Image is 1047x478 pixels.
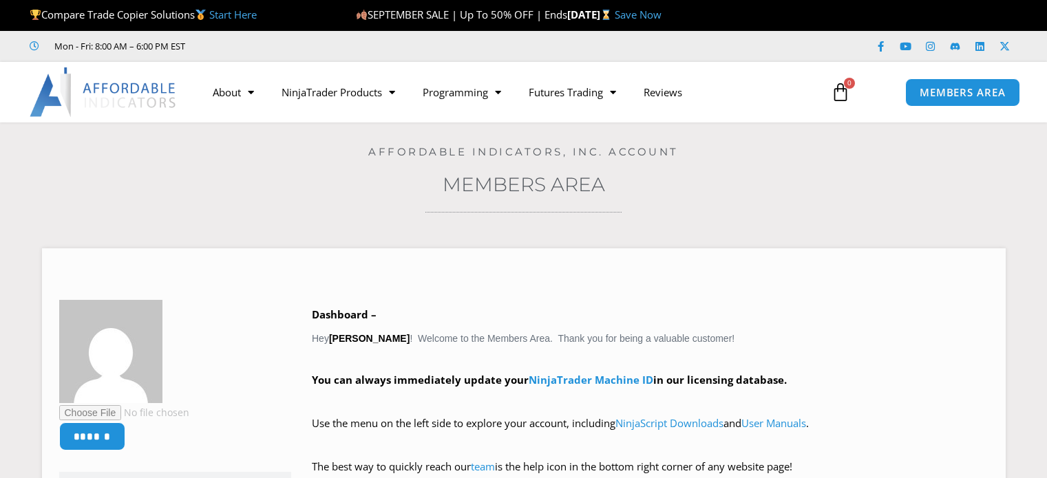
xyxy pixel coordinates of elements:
[567,8,615,21] strong: [DATE]
[51,38,185,54] span: Mon - Fri: 8:00 AM – 6:00 PM EST
[368,145,679,158] a: Affordable Indicators, Inc. Account
[195,10,206,20] img: 🥇
[844,78,855,89] span: 0
[30,8,257,21] span: Compare Trade Copier Solutions
[312,307,377,321] b: Dashboard –
[312,414,988,453] p: Use the menu on the left side to explore your account, including and .
[810,72,871,112] a: 0
[312,373,787,387] strong: You can always immediately update your in our licensing database.
[905,78,1020,107] a: MEMBERS AREA
[329,333,410,344] strong: [PERSON_NAME]
[920,87,1006,98] span: MEMBERS AREA
[357,10,367,20] img: 🍂
[615,416,723,430] a: NinjaScript Downloads
[204,39,411,53] iframe: Customer reviews powered by Trustpilot
[30,10,41,20] img: 🏆
[409,76,515,108] a: Programming
[529,373,653,387] a: NinjaTrader Machine ID
[615,8,662,21] a: Save Now
[741,416,806,430] a: User Manuals
[268,76,409,108] a: NinjaTrader Products
[199,76,817,108] nav: Menu
[199,76,268,108] a: About
[356,8,567,21] span: SEPTEMBER SALE | Up To 50% OFF | Ends
[30,67,178,117] img: LogoAI | Affordable Indicators – NinjaTrader
[601,10,611,20] img: ⌛
[443,173,605,196] a: Members Area
[59,300,162,403] img: 3f9a86b4572e0641a6e896122b919606543d4e51fbe77def868f1012f004ce70
[630,76,696,108] a: Reviews
[515,76,630,108] a: Futures Trading
[209,8,257,21] a: Start Here
[471,459,495,473] a: team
